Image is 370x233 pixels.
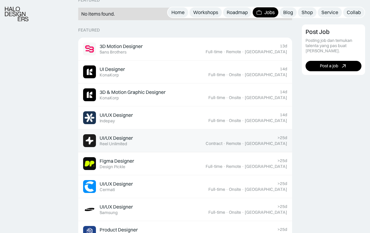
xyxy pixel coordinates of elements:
div: · [226,118,228,123]
div: · [242,210,244,215]
div: Figma Designer [100,158,134,164]
div: 14d [280,112,287,117]
div: Full-time [206,49,222,54]
div: [GEOGRAPHIC_DATA] [245,49,287,54]
div: Full-time [208,187,225,192]
a: Collab [343,7,365,17]
div: 14d [280,66,287,72]
div: >25d [277,227,287,232]
div: [GEOGRAPHIC_DATA] [245,95,287,100]
div: Post a job [320,63,338,68]
div: Samsung [100,210,118,215]
a: Workshops [189,7,222,17]
div: Post Job [306,28,330,35]
div: Onsite [229,187,241,192]
div: Product Designer [100,227,138,233]
div: · [242,141,244,146]
div: Contract [206,141,222,146]
div: Onsite [229,210,241,215]
a: Job ImageFigma DesignerDesign Pickle>25dFull-time·Remote·[GEOGRAPHIC_DATA] [78,152,292,175]
div: Home [171,9,185,16]
div: · [242,72,244,77]
div: UI/UX Designer [100,204,133,210]
a: Job Image3D Motion DesignerSans Brothers13dFull-time·Remote·[GEOGRAPHIC_DATA] [78,38,292,61]
a: Jobs [253,7,278,17]
a: Job Image3D & Motion Graphic DesignerKonaKorp14dFull-time·Onsite·[GEOGRAPHIC_DATA] [78,83,292,106]
div: · [242,187,244,192]
div: · [242,164,244,169]
div: Full-time [208,72,225,77]
a: Job ImageUI/UX DesignerCermati>25dFull-time·Onsite·[GEOGRAPHIC_DATA] [78,175,292,198]
div: Full-time [206,164,222,169]
div: Full-time [208,210,225,215]
div: · [223,164,225,169]
img: Job Image [83,88,96,101]
div: · [226,210,228,215]
div: Full-time [208,118,225,123]
div: · [223,49,225,54]
img: Job Image [83,203,96,216]
img: Job Image [83,180,96,193]
div: · [226,95,228,100]
div: UI/UX Designer [100,135,133,141]
div: Sans Brothers [100,50,126,55]
a: Blog [280,7,297,17]
img: Job Image [83,157,96,170]
div: Indepay [100,118,115,124]
a: Job ImageUI DesignerKonaKorp14dFull-time·Onsite·[GEOGRAPHIC_DATA] [78,61,292,83]
a: Job ImageUI/UX DesignerIndepay14dFull-time·Onsite·[GEOGRAPHIC_DATA] [78,106,292,129]
div: Shop [302,9,313,16]
div: 3D & Motion Graphic Designer [100,89,166,95]
div: Cermati [100,187,115,192]
div: Posting job dan temukan talenta yang pas buat [PERSON_NAME]. [306,38,362,53]
div: · [226,72,228,77]
img: Job Image [83,65,96,78]
a: Job ImageUI/UX DesignerSamsung>25dFull-time·Onsite·[GEOGRAPHIC_DATA] [78,198,292,221]
a: Job ImageUI/UX DesignerReel Unlimited>25dContract·Remote·[GEOGRAPHIC_DATA] [78,129,292,152]
a: Roadmap [223,7,251,17]
div: Collab [347,9,361,16]
div: · [242,118,244,123]
div: · [223,141,225,146]
div: Service [321,9,338,16]
div: Remote [226,49,241,54]
div: [GEOGRAPHIC_DATA] [245,210,287,215]
img: Job Image [83,111,96,124]
div: [GEOGRAPHIC_DATA] [245,141,287,146]
div: Onsite [229,118,241,123]
div: [GEOGRAPHIC_DATA] [245,164,287,169]
div: [GEOGRAPHIC_DATA] [245,118,287,123]
div: >25d [277,135,287,140]
a: Service [318,7,342,17]
div: Featured [78,28,100,33]
a: Shop [298,7,317,17]
div: Blog [283,9,293,16]
div: · [242,49,244,54]
a: Post a job [306,61,362,71]
div: Jobs [264,9,275,16]
div: UI Designer [100,66,125,72]
div: [GEOGRAPHIC_DATA] [245,187,287,192]
div: 14d [280,89,287,94]
div: Roadmap [227,9,248,16]
div: KonaKorp [100,72,119,78]
div: [GEOGRAPHIC_DATA] [245,72,287,77]
div: 13d [280,43,287,49]
a: Home [168,7,188,17]
div: UI/UX Designer [100,112,133,118]
div: Reel Unlimited [100,141,127,146]
div: · [226,187,228,192]
div: · [242,95,244,100]
div: Onsite [229,72,241,77]
div: Full-time [208,95,225,100]
div: 3D Motion Designer [100,43,143,50]
div: Workshops [193,9,218,16]
div: Onsite [229,95,241,100]
div: Design Pickle [100,164,125,169]
div: Remote [226,141,241,146]
div: >25d [277,158,287,163]
div: No items found. [81,11,289,17]
div: KonaKorp [100,95,119,101]
img: Job Image [83,134,96,147]
div: Remote [226,164,241,169]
